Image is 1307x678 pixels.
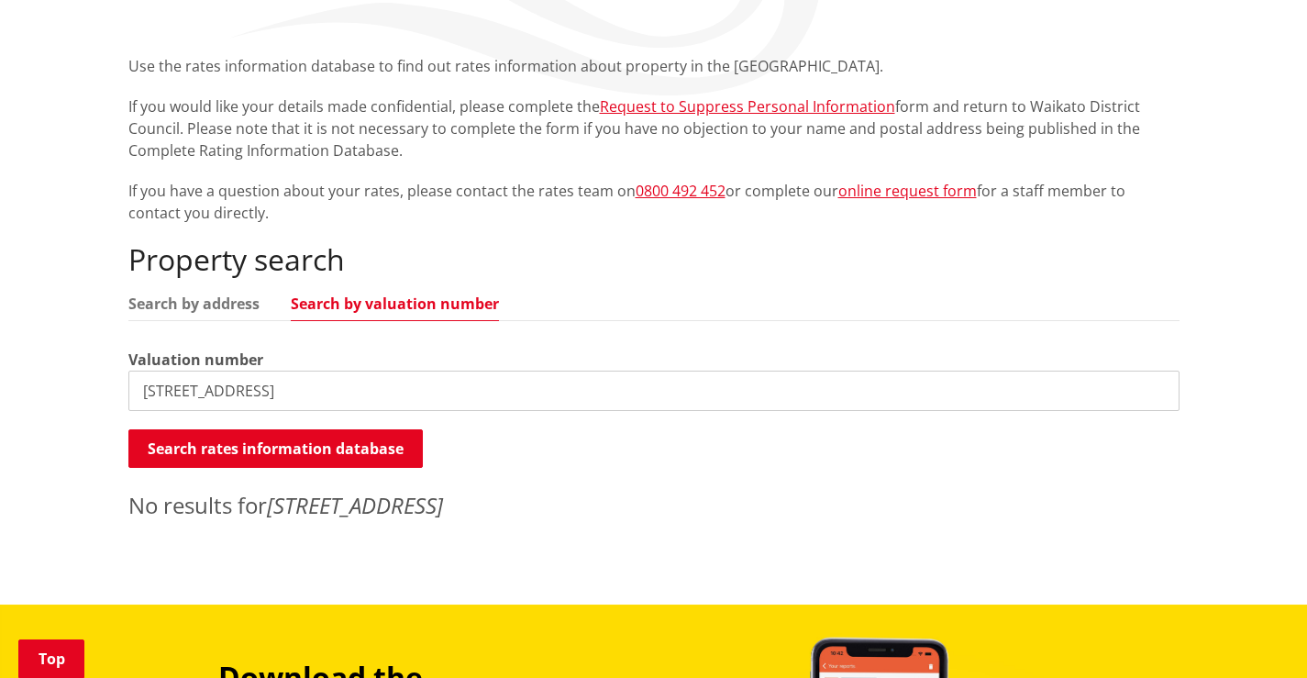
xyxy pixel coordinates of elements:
[128,180,1180,224] p: If you have a question about your rates, please contact the rates team on or complete our for a s...
[636,181,725,201] a: 0800 492 452
[128,429,423,468] button: Search rates information database
[128,242,1180,277] h2: Property search
[291,296,499,311] a: Search by valuation number
[128,55,1180,77] p: Use the rates information database to find out rates information about property in the [GEOGRAPHI...
[267,490,443,520] em: [STREET_ADDRESS]
[838,181,977,201] a: online request form
[18,639,84,678] a: Top
[128,296,260,311] a: Search by address
[128,95,1180,161] p: If you would like your details made confidential, please complete the form and return to Waikato ...
[128,489,1180,522] p: No results for
[128,349,263,371] label: Valuation number
[600,96,895,117] a: Request to Suppress Personal Information
[1223,601,1289,667] iframe: Messenger Launcher
[128,371,1180,411] input: e.g. 03920/020.01A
